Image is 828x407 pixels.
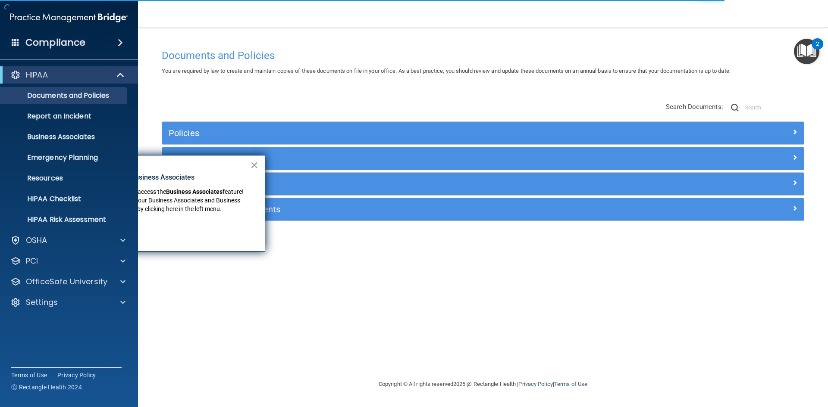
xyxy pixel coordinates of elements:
button: Open Resource Center, 2 new notifications [794,39,819,64]
p: Documents and Policies [6,91,123,100]
h5: Practice Forms and Logs [169,179,637,189]
span: You are required by law to create and maintain copies of these documents on file in your office. ... [162,68,731,74]
a: Privacy Policy [518,381,552,387]
div: Copyright © All rights reserved 2025 @ Rectangle Health | | [326,370,640,398]
a: Terms of Use [11,371,47,379]
p: PCI [26,256,38,266]
img: ic-search.3b580494.png [731,104,739,112]
span: Search Documents: [666,103,723,111]
img: PMB logo [10,9,128,26]
p: Emergency Planning [6,153,123,162]
div: 2 [816,44,819,55]
h4: Compliance [25,37,85,49]
p: HIPAA [26,70,48,80]
p: Resources [6,174,123,183]
button: Close [250,158,258,172]
p: New Location for Business Associates [76,173,250,182]
p: HIPAA Checklist [6,195,123,203]
p: OSHA [26,235,47,245]
h5: Employee Acknowledgments [169,205,637,214]
h5: Policies [169,128,637,138]
strong: Business Associates [166,188,223,195]
p: Report an Incident [6,112,123,121]
input: Search [745,101,804,114]
p: OfficeSafe University [26,277,107,287]
span: Ⓒ Rectangle Health 2024 [11,383,82,391]
a: Terms of Use [554,381,587,387]
p: Business Associates [6,133,123,141]
iframe: Drift Widget Chat Controller [679,346,818,380]
h5: Privacy Documents [169,154,637,163]
a: Privacy Policy [57,371,96,379]
p: HIPAA Risk Assessment [6,215,123,224]
h4: Documents and Policies [162,50,804,61]
span: feature! You can now manage your Business Associates and Business Associate Agreements by clickin... [76,188,245,212]
p: Settings [26,297,58,308]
